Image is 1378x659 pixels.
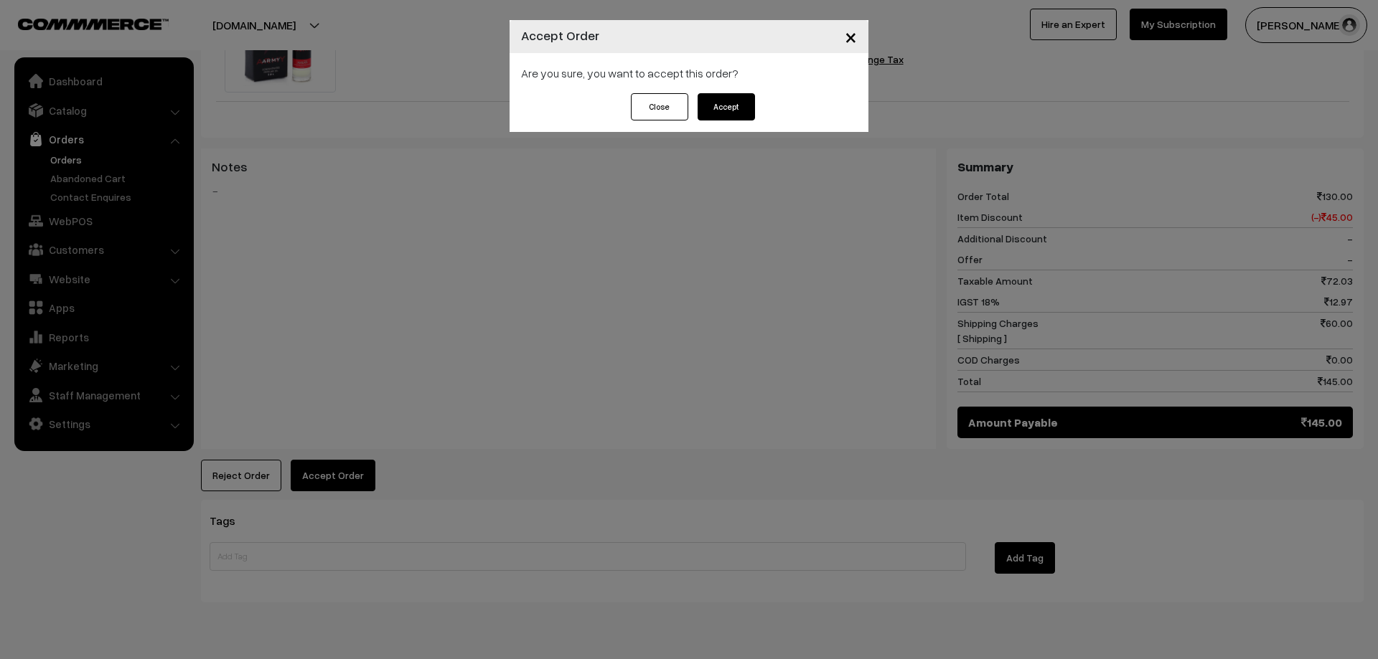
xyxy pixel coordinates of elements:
[521,26,599,45] h4: Accept Order
[698,93,755,120] button: Accept
[845,23,857,49] span: ×
[510,53,868,93] div: Are you sure, you want to accept this order?
[833,14,868,59] button: Close
[631,93,688,120] button: Close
